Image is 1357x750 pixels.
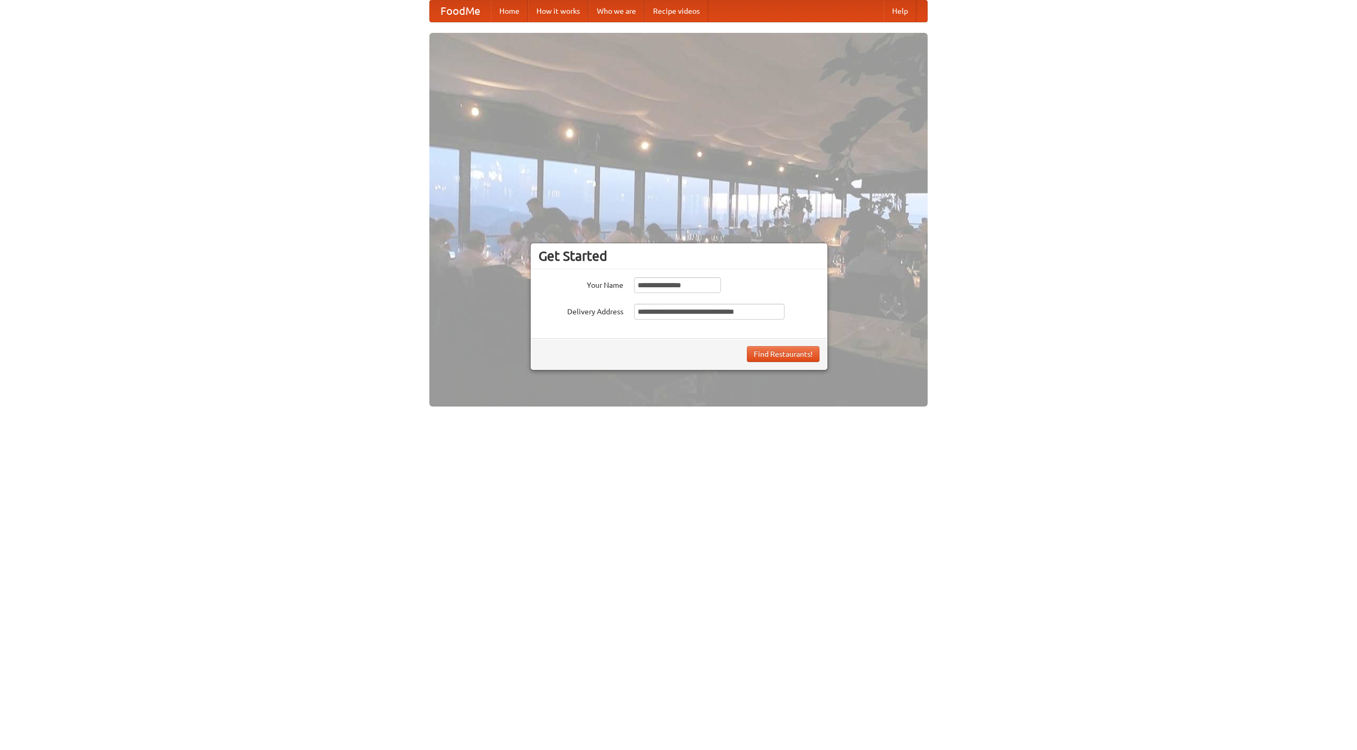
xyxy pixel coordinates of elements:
a: Home [491,1,528,22]
a: FoodMe [430,1,491,22]
button: Find Restaurants! [747,346,820,362]
a: Recipe videos [645,1,708,22]
h3: Get Started [539,248,820,264]
a: Who we are [588,1,645,22]
a: How it works [528,1,588,22]
label: Your Name [539,277,623,290]
label: Delivery Address [539,304,623,317]
a: Help [884,1,917,22]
